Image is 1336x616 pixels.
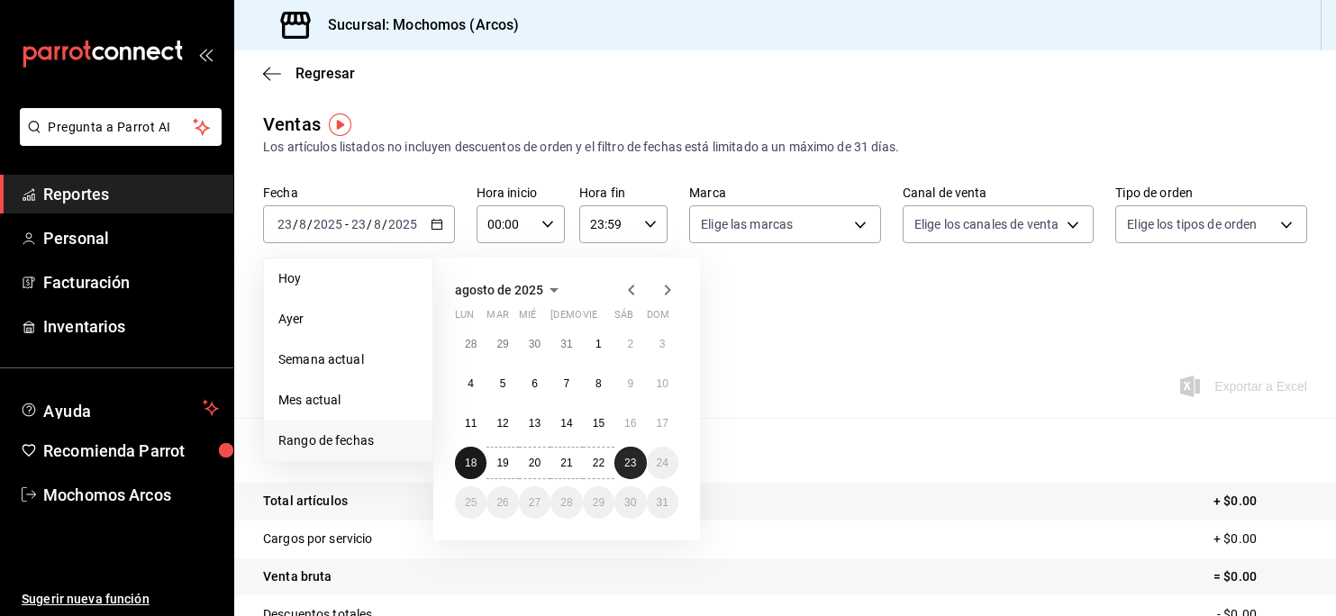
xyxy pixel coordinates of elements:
label: Hora inicio [477,187,565,200]
p: + $0.00 [1213,530,1307,548]
span: Semana actual [278,350,418,369]
button: 22 de agosto de 2025 [583,447,614,479]
abbr: 7 de agosto de 2025 [564,377,570,390]
input: -- [350,217,367,231]
abbr: 11 de agosto de 2025 [465,417,477,430]
abbr: 9 de agosto de 2025 [627,377,633,390]
abbr: 2 de agosto de 2025 [627,338,633,350]
button: 31 de agosto de 2025 [647,486,678,519]
abbr: 1 de agosto de 2025 [595,338,602,350]
abbr: 20 de agosto de 2025 [529,457,541,469]
abbr: 23 de agosto de 2025 [624,457,636,469]
span: Hoy [278,269,418,288]
span: Rango de fechas [278,431,418,450]
button: 2 de agosto de 2025 [614,328,646,360]
abbr: 29 de julio de 2025 [496,338,508,350]
abbr: 10 de agosto de 2025 [657,377,668,390]
div: Los artículos listados no incluyen descuentos de orden y el filtro de fechas está limitado a un m... [263,138,1307,157]
abbr: 17 de agosto de 2025 [657,417,668,430]
h3: Sucursal: Mochomos (Arcos) [314,14,519,36]
button: 18 de agosto de 2025 [455,447,486,479]
button: Pregunta a Parrot AI [20,108,222,146]
p: Cargos por servicio [263,530,373,548]
button: 25 de agosto de 2025 [455,486,486,519]
button: 7 de agosto de 2025 [550,367,582,400]
button: 1 de agosto de 2025 [583,328,614,360]
p: = $0.00 [1213,567,1307,586]
button: 29 de julio de 2025 [486,328,518,360]
label: Canal de venta [903,187,1095,200]
abbr: 26 de agosto de 2025 [496,496,508,509]
abbr: martes [486,309,508,328]
abbr: 29 de agosto de 2025 [593,496,604,509]
span: Personal [43,226,219,250]
span: Inventarios [43,314,219,339]
input: -- [298,217,307,231]
abbr: 28 de agosto de 2025 [560,496,572,509]
span: Regresar [295,65,355,82]
button: 12 de agosto de 2025 [486,407,518,439]
abbr: 19 de agosto de 2025 [496,457,508,469]
span: agosto de 2025 [455,283,543,297]
abbr: 13 de agosto de 2025 [529,417,541,430]
button: 14 de agosto de 2025 [550,407,582,439]
button: agosto de 2025 [455,279,565,301]
span: Mochomos Arcos [43,483,219,507]
button: 23 de agosto de 2025 [614,447,646,479]
abbr: 25 de agosto de 2025 [465,496,477,509]
button: 5 de agosto de 2025 [486,367,518,400]
button: 31 de julio de 2025 [550,328,582,360]
abbr: domingo [647,309,669,328]
abbr: 24 de agosto de 2025 [657,457,668,469]
abbr: miércoles [519,309,536,328]
button: 27 de agosto de 2025 [519,486,550,519]
span: / [382,217,387,231]
span: Ayer [278,310,418,329]
span: / [367,217,372,231]
span: / [307,217,313,231]
input: ---- [313,217,343,231]
button: 29 de agosto de 2025 [583,486,614,519]
span: Reportes [43,182,219,206]
span: / [293,217,298,231]
img: Tooltip marker [329,113,351,136]
a: Pregunta a Parrot AI [13,131,222,149]
abbr: 31 de agosto de 2025 [657,496,668,509]
p: + $0.00 [1213,492,1307,511]
abbr: sábado [614,309,633,328]
span: Facturación [43,270,219,294]
button: 8 de agosto de 2025 [583,367,614,400]
button: 28 de agosto de 2025 [550,486,582,519]
abbr: 14 de agosto de 2025 [560,417,572,430]
p: Total artículos [263,492,348,511]
input: -- [277,217,293,231]
span: Pregunta a Parrot AI [49,118,194,137]
span: Elige las marcas [701,215,793,233]
button: 16 de agosto de 2025 [614,407,646,439]
abbr: 30 de julio de 2025 [529,338,541,350]
span: - [345,217,349,231]
abbr: 12 de agosto de 2025 [496,417,508,430]
span: Sugerir nueva función [22,590,219,609]
abbr: 8 de agosto de 2025 [595,377,602,390]
button: open_drawer_menu [198,47,213,61]
button: 3 de agosto de 2025 [647,328,678,360]
button: 6 de agosto de 2025 [519,367,550,400]
abbr: 16 de agosto de 2025 [624,417,636,430]
abbr: 21 de agosto de 2025 [560,457,572,469]
label: Fecha [263,187,455,200]
button: 30 de agosto de 2025 [614,486,646,519]
label: Marca [689,187,881,200]
button: 10 de agosto de 2025 [647,367,678,400]
abbr: 30 de agosto de 2025 [624,496,636,509]
button: 11 de agosto de 2025 [455,407,486,439]
button: 19 de agosto de 2025 [486,447,518,479]
input: ---- [387,217,418,231]
button: 20 de agosto de 2025 [519,447,550,479]
abbr: 4 de agosto de 2025 [468,377,474,390]
abbr: 18 de agosto de 2025 [465,457,477,469]
abbr: 27 de agosto de 2025 [529,496,541,509]
p: Venta bruta [263,567,332,586]
input: -- [373,217,382,231]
